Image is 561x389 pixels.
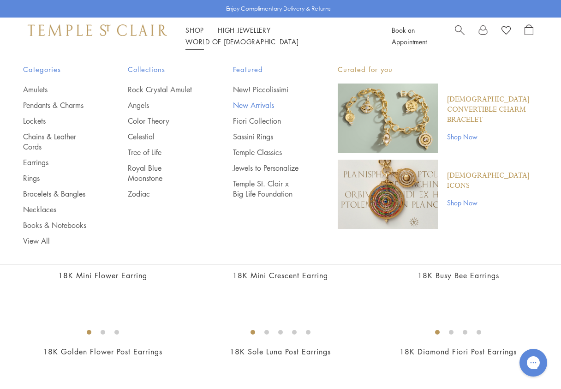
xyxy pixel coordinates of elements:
a: Open Shopping Bag [525,24,533,48]
a: View All [23,236,91,246]
a: 18K Mini Flower Earring [58,270,147,281]
a: Necklaces [23,204,91,215]
a: 18K Golden Flower Post Earrings [43,347,162,357]
a: High JewelleryHigh Jewellery [218,25,271,35]
a: Angels [128,100,196,110]
a: 18K Mini Crescent Earring [233,270,328,281]
a: World of [DEMOGRAPHIC_DATA]World of [DEMOGRAPHIC_DATA] [185,37,298,46]
a: Book an Appointment [392,25,427,46]
a: Jewels to Personalize [233,163,301,173]
a: Zodiac [128,189,196,199]
p: Curated for you [338,64,538,75]
a: Pendants & Charms [23,100,91,110]
span: Collections [128,64,196,75]
a: Celestial [128,132,196,142]
a: Lockets [23,116,91,126]
p: Enjoy Complimentary Delivery & Returns [226,4,331,13]
a: Royal Blue Moonstone [128,163,196,183]
iframe: Gorgias live chat messenger [515,346,552,380]
a: Temple St. Clair x Big Life Foundation [233,179,301,199]
a: Books & Notebooks [23,220,91,230]
a: View Wishlist [501,24,511,38]
a: 18K Diamond Fiori Post Earrings [400,347,517,357]
a: [DEMOGRAPHIC_DATA] Convertible Charm Bracelet [447,95,538,125]
a: New Arrivals [233,100,301,110]
a: Shop Now [447,197,538,208]
a: [DEMOGRAPHIC_DATA] Icons [447,171,538,191]
img: Temple St. Clair [28,24,167,36]
a: Chains & Leather Cords [23,132,91,152]
a: Amulets [23,84,91,95]
span: Categories [23,64,91,75]
a: Earrings [23,157,91,168]
a: 18K Sole Luna Post Earrings [230,347,331,357]
a: Fiori Collection [233,116,301,126]
span: Featured [233,64,301,75]
a: Temple Classics [233,147,301,157]
a: Shop Now [447,132,538,142]
a: Bracelets & Bangles [23,189,91,199]
a: ShopShop [185,25,204,35]
nav: Main navigation [185,24,371,48]
a: Rock Crystal Amulet [128,84,196,95]
a: Sassini Rings [233,132,301,142]
a: Rings [23,173,91,183]
a: 18K Busy Bee Earrings [418,270,499,281]
a: Color Theory [128,116,196,126]
a: Search [455,24,465,48]
a: New! Piccolissimi [233,84,301,95]
a: Tree of Life [128,147,196,157]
